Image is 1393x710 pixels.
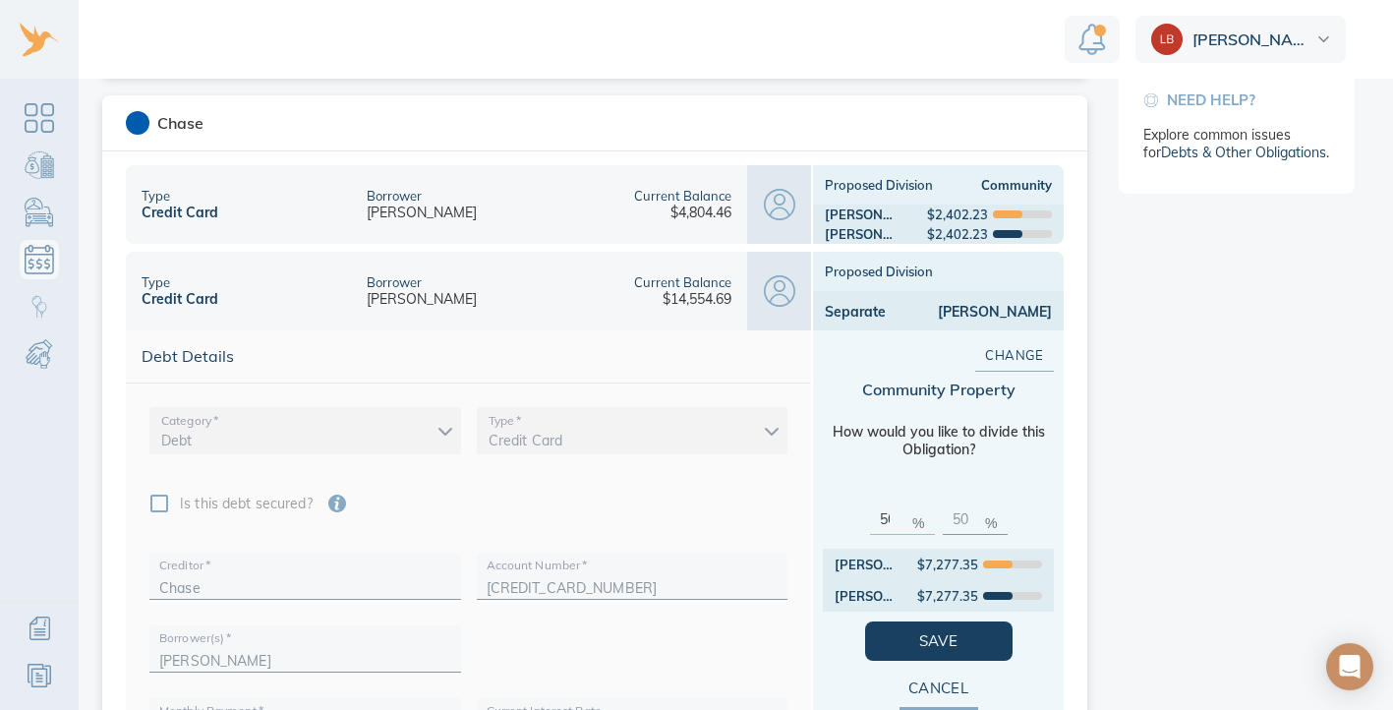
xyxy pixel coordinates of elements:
div: $7,277.35 [917,557,978,572]
span: Save [897,628,981,654]
div: Type [142,188,170,204]
div: Debt [149,407,461,454]
span: Is this debt secured? [180,494,313,514]
img: cac8cfc392767eae5392c90a9589ad31 [1151,24,1183,55]
div: [PERSON_NAME] [835,588,897,604]
button: Cancel [900,671,978,710]
span: Need help? [1143,90,1330,110]
div: [PERSON_NAME] [825,226,893,242]
span: Cancel [931,676,947,701]
div: $2,402.23 [927,226,988,242]
div: Borrower [367,188,422,204]
a: Personal Possessions [20,193,59,232]
div: How would you like to divide this Obligation? [823,423,1054,458]
div: Current Balance [634,274,731,290]
img: dropdown.svg [1317,36,1330,42]
a: Additional Information [20,609,59,648]
div: [PERSON_NAME] [825,207,893,222]
div: Separate [825,303,886,321]
a: Child Custody & Parenting [20,287,59,326]
p: % [985,513,998,534]
div: Open Intercom Messenger [1326,643,1373,690]
a: Child & Spousal Support [20,334,59,374]
img: Notification [1078,24,1106,55]
div: [PERSON_NAME] [835,557,897,572]
div: $14,554.69 [663,290,731,308]
div: Explore common issues for . [1143,126,1330,161]
label: Borrower(s) [159,632,232,644]
div: [PERSON_NAME] [367,290,477,308]
div: Borrower [367,274,422,290]
button: Change [975,340,1054,372]
div: $2,402.23 [927,207,988,222]
a: Resources [20,656,59,695]
div: Type [142,274,170,290]
a: Debts & Obligations [20,240,59,279]
label: Creditor [159,560,210,571]
div: Credit Card [142,204,218,221]
div: Credit Card [477,407,788,454]
button: Save [865,621,1013,661]
div: Credit Card [142,290,218,308]
div: Chase [157,113,203,133]
p: % [912,513,925,534]
a: Debts & Other Obligations [1161,144,1326,161]
div: $4,804.46 [670,204,731,221]
div: Current Balance [634,188,731,204]
div: $7,277.35 [917,588,978,604]
div: Community Property [823,380,1054,399]
div: Proposed Division [825,177,939,193]
div: Community [939,177,1053,193]
span: [PERSON_NAME] [1192,31,1312,47]
span: Change [1007,344,1022,367]
span: Debt Details [142,346,795,367]
div: [PERSON_NAME] [367,204,477,221]
a: Bank Accounts & Investments [20,146,59,185]
div: Proposed Division [813,252,1064,291]
div: [PERSON_NAME] [886,303,1052,321]
a: Dashboard [20,98,59,138]
label: Account Number [487,560,588,571]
